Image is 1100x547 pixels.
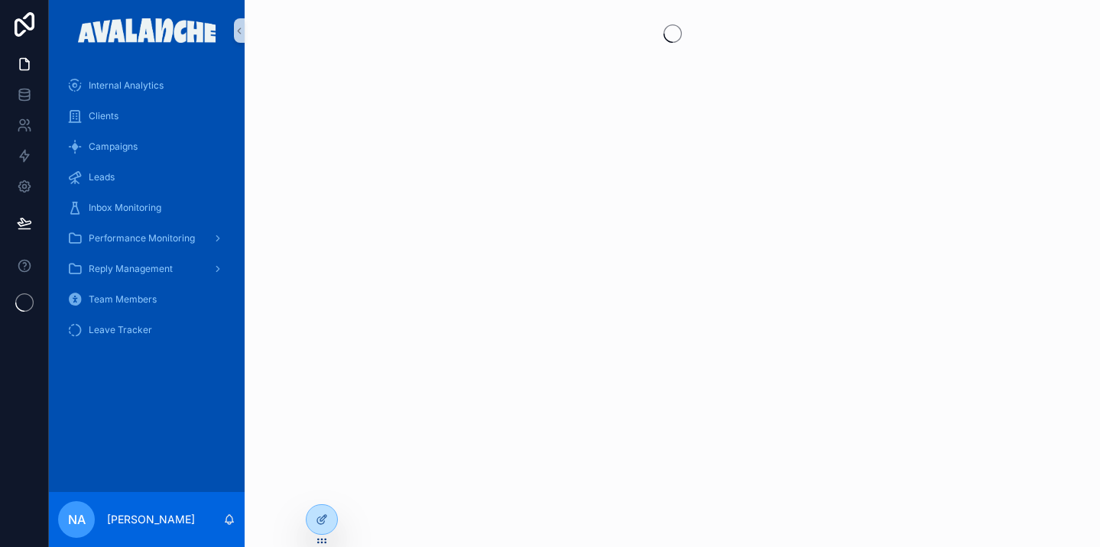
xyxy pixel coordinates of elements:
p: [PERSON_NAME] [107,512,195,527]
a: Leave Tracker [58,316,235,344]
a: Campaigns [58,133,235,160]
a: Internal Analytics [58,72,235,99]
img: App logo [78,18,216,43]
a: Leads [58,163,235,191]
a: Clients [58,102,235,130]
a: Reply Management [58,255,235,283]
span: Inbox Monitoring [89,202,161,214]
a: Team Members [58,286,235,313]
span: Leave Tracker [89,324,152,336]
div: scrollable content [49,61,245,364]
span: NA [68,510,86,529]
span: Internal Analytics [89,79,164,92]
span: Team Members [89,293,157,306]
span: Leads [89,171,115,183]
a: Performance Monitoring [58,225,235,252]
span: Campaigns [89,141,138,153]
span: Reply Management [89,263,173,275]
span: Performance Monitoring [89,232,195,244]
a: Inbox Monitoring [58,194,235,222]
span: Clients [89,110,118,122]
